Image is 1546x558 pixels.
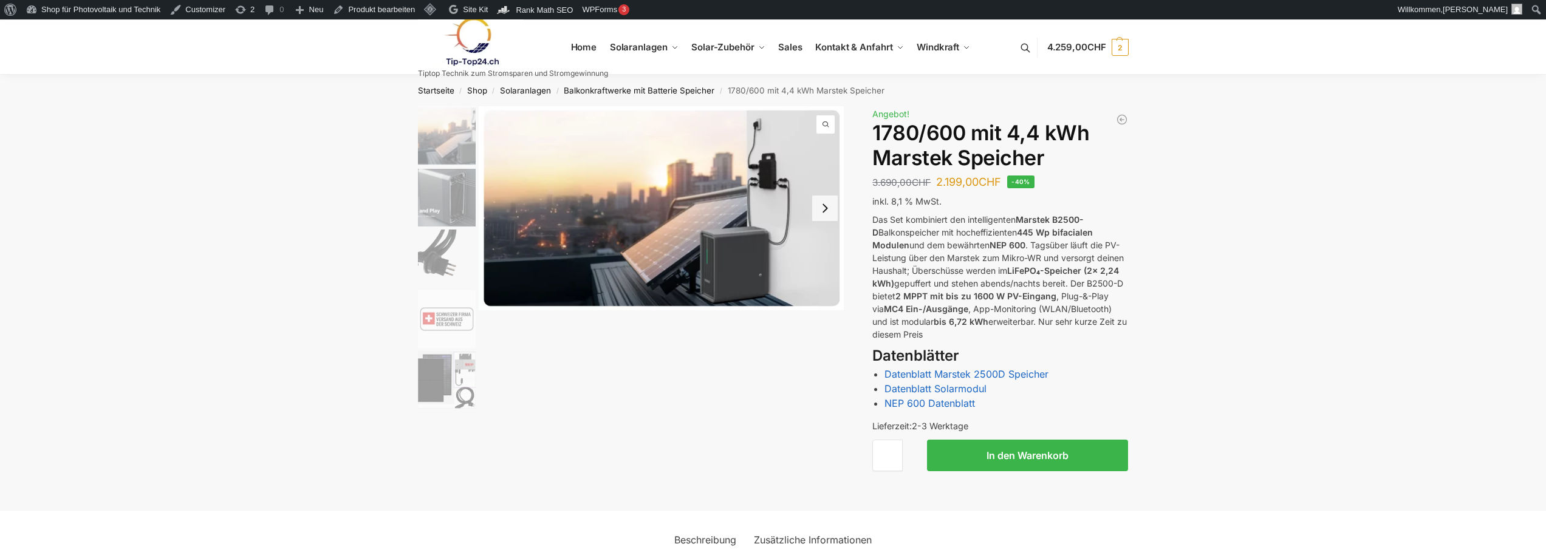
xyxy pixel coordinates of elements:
[872,421,968,431] span: Lieferzeit:
[487,86,500,96] span: /
[551,86,564,96] span: /
[418,17,524,66] img: Solaranlagen, Speicheranlagen und Energiesparprodukte
[934,316,988,327] strong: bis 6,72 kWh
[691,41,754,53] span: Solar-Zubehör
[479,106,844,310] a: Balkonkraftwerk mit Marstek Speicher5 1
[564,86,714,95] a: Balkonkraftwerke mit Batterie Speicher
[927,440,1128,471] button: In den Warenkorb
[1116,114,1128,126] a: Steckerkraftwerk mit 8 KW Speicher und 8 Solarmodulen mit 3600 Watt
[1112,39,1129,56] span: 2
[872,440,903,471] input: Produktmenge
[884,304,968,314] strong: MC4 Ein-/Ausgänge
[912,421,968,431] span: 2-3 Werktage
[773,20,807,75] a: Sales
[418,86,454,95] a: Startseite
[747,525,879,554] a: Zusätzliche Informationen
[810,20,909,75] a: Kontakt & Anfahrt
[454,86,467,96] span: /
[516,5,573,15] span: Rank Math SEO
[418,351,476,409] img: Balkonkraftwerk 860
[500,86,551,95] a: Solaranlagen
[610,41,668,53] span: Solaranlagen
[884,397,975,409] a: NEP 600 Datenblatt
[912,177,931,188] span: CHF
[714,86,727,96] span: /
[912,20,976,75] a: Windkraft
[463,5,488,14] span: Site Kit
[418,70,608,77] p: Tiptop Technik zum Stromsparen und Stromgewinnung
[872,177,931,188] bdi: 3.690,00
[812,196,838,221] button: Next slide
[1443,5,1508,14] span: [PERSON_NAME]
[884,368,1048,380] a: Datenblatt Marstek 2500D Speicher
[604,20,683,75] a: Solaranlagen
[778,41,802,53] span: Sales
[872,121,1128,171] h1: 1780/600 mit 4,4 kWh Marstek Speicher
[990,240,1025,250] strong: NEP 600
[936,175,1001,188] bdi: 2.199,00
[467,86,487,95] a: Shop
[1047,29,1129,66] a: 4.259,00CHF 2
[418,290,476,348] img: ChatGPT Image 29. März 2025, 12_41_06
[872,109,909,119] span: Angebot!
[895,291,1056,301] strong: 2 MPPT mit bis zu 1600 W PV-Eingang
[667,525,744,554] a: Beschreibung
[1007,175,1035,188] span: -40%
[418,169,476,226] img: Marstek Balkonkraftwerk
[686,20,770,75] a: Solar-Zubehör
[884,383,987,395] a: Datenblatt Solarmodul
[872,345,1128,367] h3: Datenblätter
[872,213,1128,341] p: Das Set kombiniert den intelligenten Balkonspeicher mit hocheffizienten und dem bewährten . Tagsü...
[418,230,476,287] img: Anschlusskabel-3meter_schweizer-stecker
[872,196,942,206] span: inkl. 8,1 % MwSt.
[1047,41,1106,53] span: 4.259,00
[479,106,844,310] img: Balkonkraftwerk mit Marstek Speicher
[815,41,892,53] span: Kontakt & Anfahrt
[979,175,1001,188] span: CHF
[618,4,629,15] div: 3
[1087,41,1106,53] span: CHF
[396,75,1150,106] nav: Breadcrumb
[1511,4,1522,15] img: Benutzerbild von Rupert Spoddig
[917,41,959,53] span: Windkraft
[418,106,476,166] img: Balkonkraftwerk mit Marstek Speicher
[1047,19,1129,76] nav: Cart contents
